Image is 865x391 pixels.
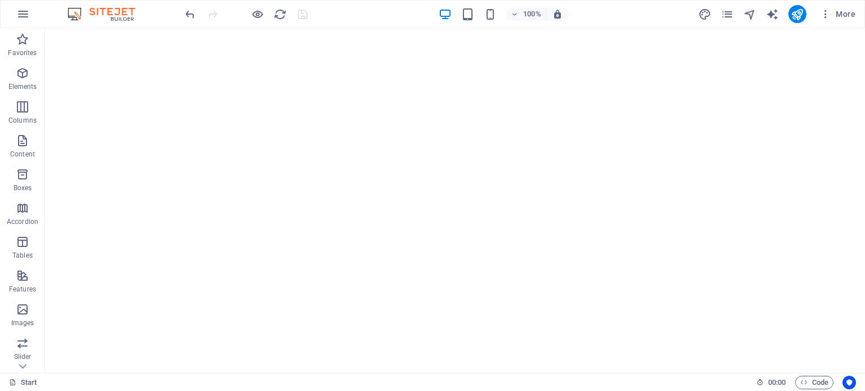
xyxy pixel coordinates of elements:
[8,82,37,91] p: Elements
[721,7,734,21] button: pages
[9,376,37,389] a: Click to cancel selection. Double-click to open Pages
[756,376,786,389] h6: Session time
[183,7,197,21] button: undo
[273,7,287,21] button: reload
[65,7,149,21] img: Editor Logo
[552,9,563,19] i: On resize automatically adjust zoom level to fit chosen device.
[10,150,35,159] p: Content
[800,376,828,389] span: Code
[820,8,855,20] span: More
[7,217,38,226] p: Accordion
[698,7,712,21] button: design
[743,8,756,21] i: Navigator
[506,7,546,21] button: 100%
[184,8,197,21] i: Undo: Change text (Ctrl+Z)
[768,376,786,389] span: 00 00
[523,7,541,21] h6: 100%
[766,7,779,21] button: text_generator
[8,48,37,57] p: Favorites
[743,7,757,21] button: navigator
[12,251,33,260] p: Tables
[795,376,833,389] button: Code
[815,5,860,23] button: More
[721,8,734,21] i: Pages (Ctrl+Alt+S)
[9,285,36,294] p: Features
[776,378,778,386] span: :
[11,318,34,327] p: Images
[698,8,711,21] i: Design (Ctrl+Alt+Y)
[14,183,32,192] p: Boxes
[8,116,37,125] p: Columns
[842,376,856,389] button: Usercentrics
[791,8,804,21] i: Publish
[14,352,32,361] p: Slider
[788,5,806,23] button: publish
[766,8,779,21] i: AI Writer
